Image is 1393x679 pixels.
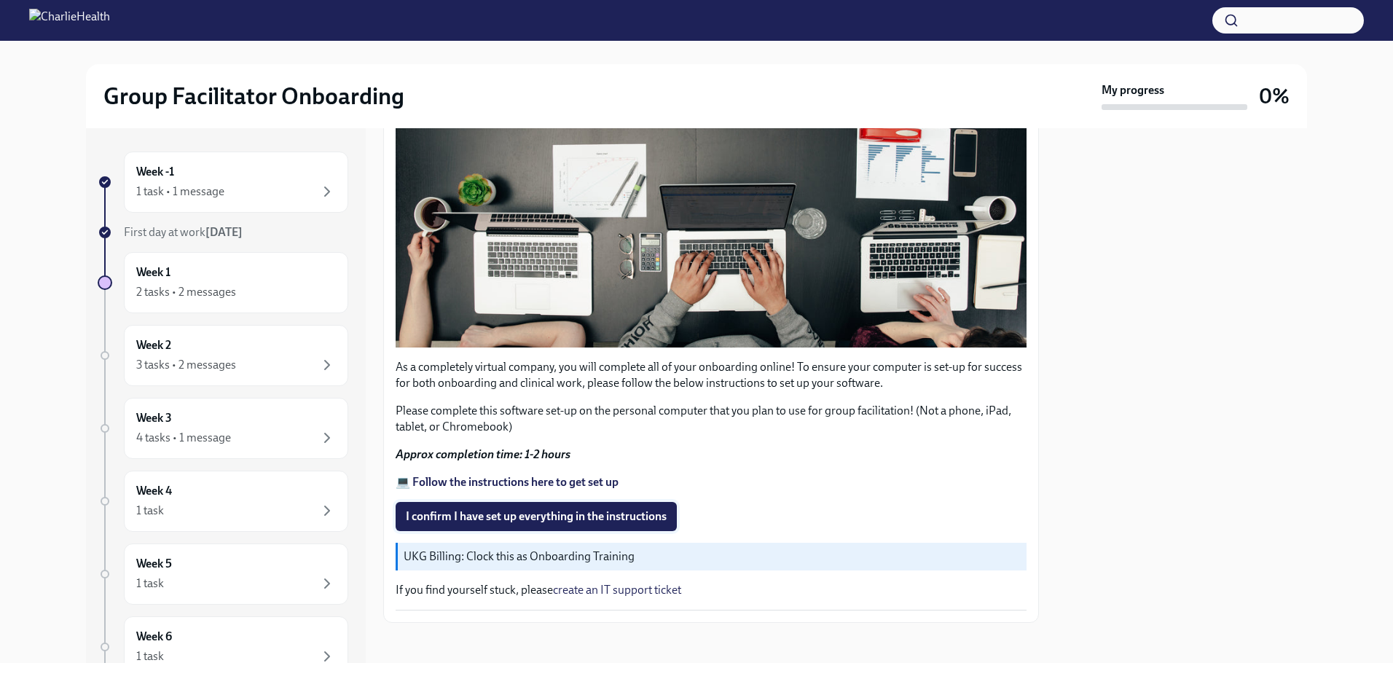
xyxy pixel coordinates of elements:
h3: 0% [1259,83,1290,109]
div: 4 tasks • 1 message [136,430,231,446]
div: 1 task [136,503,164,519]
p: If you find yourself stuck, please [396,582,1027,598]
h6: Week 1 [136,264,170,280]
div: 2 tasks • 2 messages [136,284,236,300]
a: 💻 Follow the instructions here to get set up [396,475,619,489]
a: Week 23 tasks • 2 messages [98,325,348,386]
div: 1 task [136,648,164,664]
h6: Week 3 [136,410,172,426]
p: UKG Billing: Clock this as Onboarding Training [404,549,1021,565]
a: Week 41 task [98,471,348,532]
a: Week 34 tasks • 1 message [98,398,348,459]
h6: Week 6 [136,629,172,645]
h6: Week -1 [136,164,174,180]
a: Week 61 task [98,616,348,678]
h2: Group Facilitator Onboarding [103,82,404,111]
strong: [DATE] [205,225,243,239]
div: 1 task [136,576,164,592]
p: Please complete this software set-up on the personal computer that you plan to use for group faci... [396,403,1027,435]
div: 3 tasks • 2 messages [136,357,236,373]
strong: Approx completion time: 1-2 hours [396,447,570,461]
h6: Week 5 [136,556,172,572]
h6: Week 4 [136,483,172,499]
p: As a completely virtual company, you will complete all of your onboarding online! To ensure your ... [396,359,1027,391]
div: 1 task • 1 message [136,184,224,200]
strong: My progress [1102,82,1164,98]
a: Week 12 tasks • 2 messages [98,252,348,313]
button: I confirm I have set up everything in the instructions [396,502,677,531]
a: Week 51 task [98,543,348,605]
span: I confirm I have set up everything in the instructions [406,509,667,524]
a: First day at work[DATE] [98,224,348,240]
span: First day at work [124,225,243,239]
a: Week -11 task • 1 message [98,152,348,213]
h6: Week 2 [136,337,171,353]
a: create an IT support ticket [553,583,681,597]
img: CharlieHealth [29,9,110,32]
